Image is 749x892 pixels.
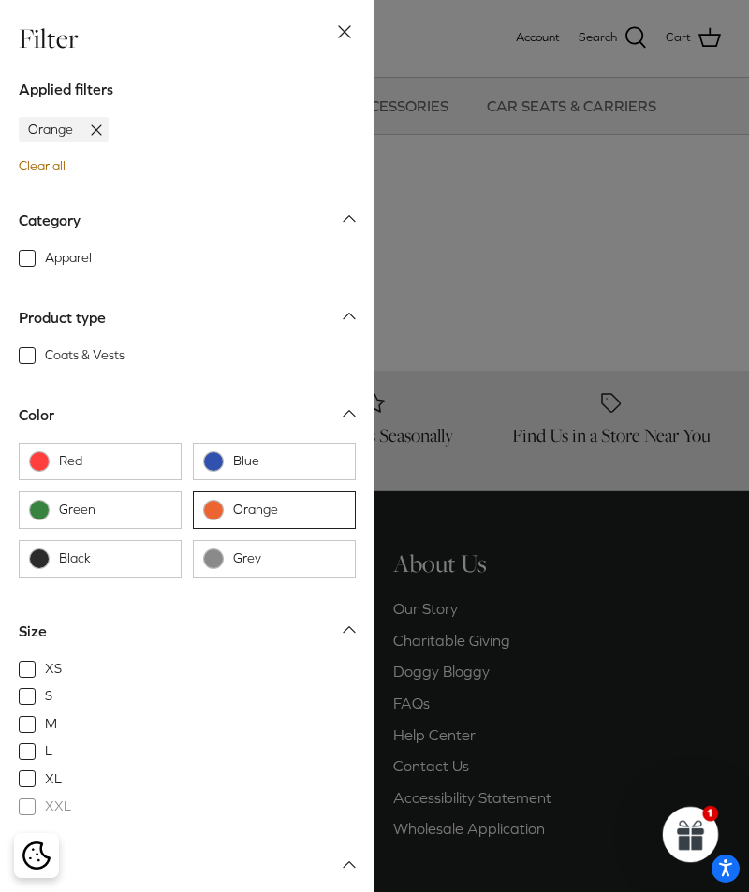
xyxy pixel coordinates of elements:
[45,660,62,679] span: XS
[20,840,52,872] button: Cookie policy
[14,833,59,878] div: Cookie policy
[45,770,62,789] span: XL
[19,209,81,233] div: Category
[19,22,79,56] h4: Filter
[45,249,92,268] span: Apparel
[59,452,171,471] span: Red
[19,620,47,644] div: Size
[233,452,345,471] span: Blue
[45,346,125,365] span: Coats & Vests
[233,501,345,519] span: Orange
[19,119,81,139] span: Orange
[59,501,171,519] span: Green
[45,797,71,816] span: XXL
[19,306,106,330] div: Product type
[19,403,54,428] div: Color
[59,549,171,568] span: Black
[233,549,345,568] span: Grey
[19,158,66,173] a: Clear all
[19,206,356,248] a: Category
[19,78,113,102] div: Applied filters
[45,687,52,706] span: S
[19,401,356,443] a: Color
[19,617,356,659] a: Size
[19,117,109,142] a: Orange
[45,742,52,761] span: L
[19,303,356,345] a: Product type
[22,841,51,870] img: Cookie policy
[45,715,57,734] span: M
